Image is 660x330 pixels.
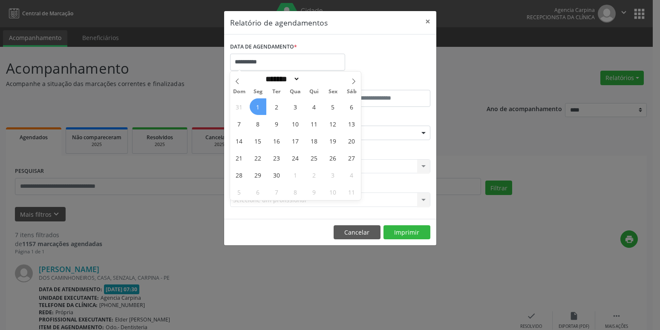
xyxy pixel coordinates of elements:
[334,225,380,240] button: Cancelar
[343,132,360,149] span: Setembro 20, 2025
[268,98,285,115] span: Setembro 2, 2025
[230,40,297,54] label: DATA DE AGENDAMENTO
[343,184,360,200] span: Outubro 11, 2025
[230,89,249,95] span: Dom
[342,89,361,95] span: Sáb
[332,77,430,90] label: ATÉ
[248,89,267,95] span: Seg
[231,115,248,132] span: Setembro 7, 2025
[250,184,266,200] span: Outubro 6, 2025
[287,132,304,149] span: Setembro 17, 2025
[250,115,266,132] span: Setembro 8, 2025
[231,149,248,166] span: Setembro 21, 2025
[306,149,323,166] span: Setembro 25, 2025
[306,166,323,183] span: Outubro 2, 2025
[286,89,305,95] span: Qua
[287,98,304,115] span: Setembro 3, 2025
[325,98,341,115] span: Setembro 5, 2025
[325,132,341,149] span: Setembro 19, 2025
[231,166,248,183] span: Setembro 28, 2025
[325,184,341,200] span: Outubro 10, 2025
[287,149,304,166] span: Setembro 24, 2025
[250,149,266,166] span: Setembro 22, 2025
[300,75,328,83] input: Year
[250,98,266,115] span: Setembro 1, 2025
[263,75,300,83] select: Month
[343,98,360,115] span: Setembro 6, 2025
[343,149,360,166] span: Setembro 27, 2025
[287,115,304,132] span: Setembro 10, 2025
[287,184,304,200] span: Outubro 8, 2025
[383,225,430,240] button: Imprimir
[268,184,285,200] span: Outubro 7, 2025
[231,184,248,200] span: Outubro 5, 2025
[250,132,266,149] span: Setembro 15, 2025
[250,166,266,183] span: Setembro 29, 2025
[268,115,285,132] span: Setembro 9, 2025
[323,89,342,95] span: Sex
[267,89,286,95] span: Ter
[306,184,323,200] span: Outubro 9, 2025
[231,98,248,115] span: Agosto 31, 2025
[343,115,360,132] span: Setembro 13, 2025
[325,115,341,132] span: Setembro 12, 2025
[419,11,436,32] button: Close
[305,89,323,95] span: Qui
[306,98,323,115] span: Setembro 4, 2025
[268,132,285,149] span: Setembro 16, 2025
[325,166,341,183] span: Outubro 3, 2025
[306,115,323,132] span: Setembro 11, 2025
[325,149,341,166] span: Setembro 26, 2025
[343,166,360,183] span: Outubro 4, 2025
[268,166,285,183] span: Setembro 30, 2025
[268,149,285,166] span: Setembro 23, 2025
[306,132,323,149] span: Setembro 18, 2025
[230,17,328,28] h5: Relatório de agendamentos
[287,166,304,183] span: Outubro 1, 2025
[231,132,248,149] span: Setembro 14, 2025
